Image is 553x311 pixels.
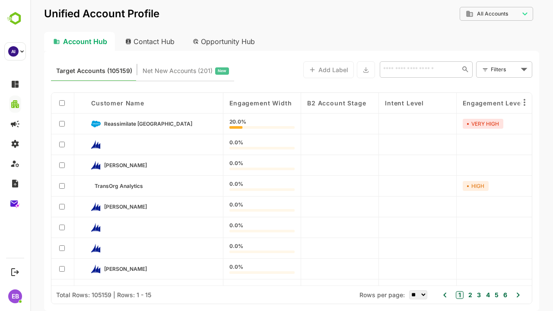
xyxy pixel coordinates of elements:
[112,65,182,76] span: Net New Accounts ( 201 )
[8,46,19,57] div: AI
[435,10,489,18] div: All Accounts
[432,181,458,191] div: HIGH
[199,223,264,232] div: 0.0%
[14,9,129,19] p: Unified Account Profile
[199,99,261,107] span: Engagement Width
[199,202,264,212] div: 0.0%
[329,291,375,298] span: Rows per page:
[88,32,152,51] div: Contact Hub
[199,264,264,274] div: 0.0%
[199,181,264,191] div: 0.0%
[64,183,113,189] span: TransOrg Analytics
[74,121,162,127] span: Reassimilate Argentina
[277,99,336,107] span: B2 Account Stage
[61,99,114,107] span: Customer Name
[74,203,117,210] span: Armstrong-Cabrera
[199,140,264,149] div: 0.0%
[199,244,264,253] div: 0.0%
[454,290,460,300] button: 4
[461,65,488,74] div: Filters
[199,119,264,129] div: 20.0%
[462,290,468,300] button: 5
[355,99,394,107] span: Intent Level
[445,290,451,300] button: 3
[327,61,345,78] button: Export the selected data as CSV
[156,32,232,51] div: Opportunity Hub
[9,266,21,278] button: Logout
[460,60,502,79] div: Filters
[447,11,478,17] span: All Accounts
[188,65,196,76] span: New
[273,61,324,78] button: Add Label
[26,65,102,76] span: Known accounts you’ve identified to target - imported from CRM, Offline upload, or promoted from ...
[471,290,477,300] button: 6
[74,266,117,272] span: Hawkins-Crosby
[436,290,442,300] button: 2
[426,291,433,299] button: 1
[112,65,199,76] div: Newly surfaced ICP-fit accounts from Intent, Website, LinkedIn, and other engagement signals.
[26,291,121,298] div: Total Rows: 105159 | Rows: 1 - 15
[199,285,264,295] div: 0.0%
[199,161,264,170] div: 0.0%
[4,10,26,27] img: BambooboxLogoMark.f1c84d78b4c51b1a7b5f700c9845e183.svg
[432,99,493,107] span: Engagement Level
[429,6,503,22] div: All Accounts
[74,162,117,168] span: Conner-Nguyen
[8,289,22,303] div: EB
[14,32,85,51] div: Account Hub
[432,119,473,129] div: VERY HIGH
